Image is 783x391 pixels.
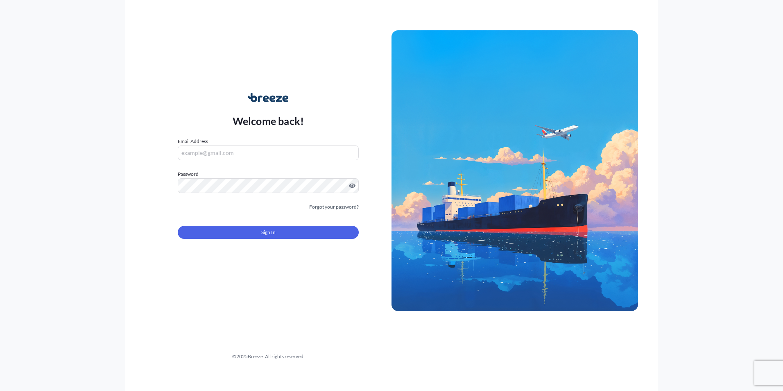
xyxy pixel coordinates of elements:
label: Email Address [178,137,208,145]
a: Forgot your password? [309,203,359,211]
label: Password [178,170,359,178]
p: Welcome back! [233,114,304,127]
img: Ship illustration [391,30,638,311]
input: example@gmail.com [178,145,359,160]
button: Show password [349,182,355,189]
div: © 2025 Breeze. All rights reserved. [145,352,391,361]
button: Sign In [178,226,359,239]
span: Sign In [261,228,276,236]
